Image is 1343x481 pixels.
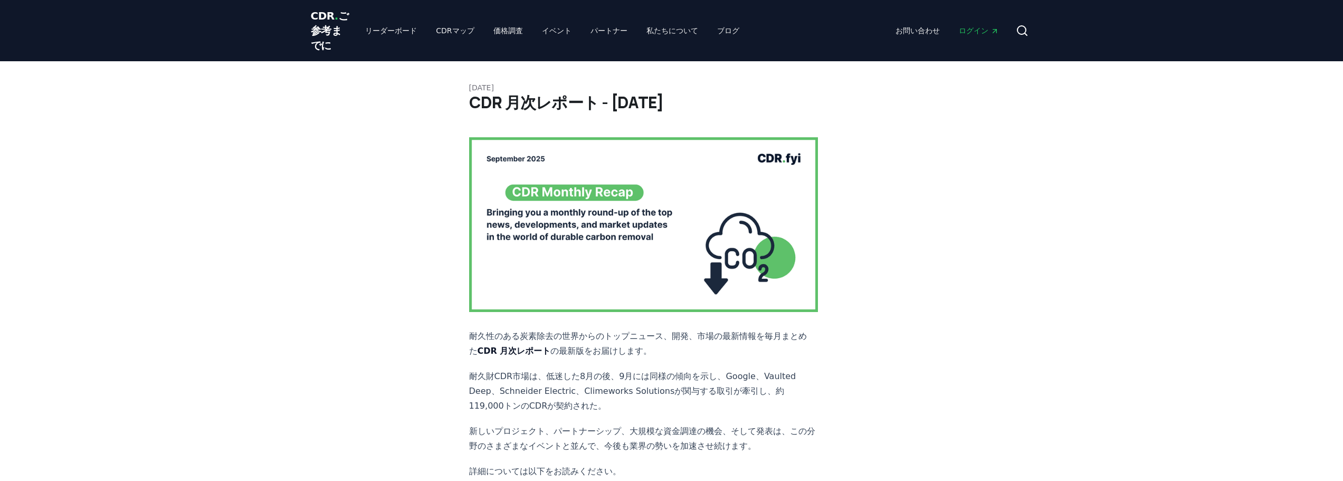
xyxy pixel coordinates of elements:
[469,331,807,356] font: 耐久性のある炭素除去の世界からのトップニュース、開発、市場の最新情報を毎月まとめた
[590,26,627,35] font: パートナー
[357,21,747,40] nav: 主要
[550,346,652,356] font: の最新版をお届けします。
[436,26,474,35] font: CDRマップ
[469,466,621,476] font: 詳細については以下をお読みください。
[950,21,1007,40] a: ログイン
[646,26,698,35] font: 私たちについて
[638,21,707,40] a: 私たちについて
[311,8,349,53] a: CDR.ご参考までに
[427,21,482,40] a: CDRマップ
[311,10,349,52] font: ご参考までに
[478,346,551,356] font: CDR 月次レポート
[887,21,1007,40] nav: 主要
[469,137,818,312] img: ブログ投稿画像
[469,83,494,92] font: [DATE]
[493,26,523,35] font: 価格調査
[311,10,335,22] font: CDR
[335,10,338,22] font: .
[887,21,948,40] a: お問い合わせ
[896,26,940,35] font: お問い合わせ
[542,26,572,35] font: イベント
[709,21,748,40] a: ブログ
[959,26,988,35] font: ログイン
[357,21,425,40] a: リーダーボード
[582,21,636,40] a: パートナー
[365,26,417,35] font: リーダーボード
[485,21,531,40] a: 価格調査
[469,371,796,411] font: 耐久財CDR市場は、低迷した8月の後、9月には同様の傾向を示し、Google、Vaulted Deep、Schneider Electric、Climeworks Solutionsが関与する取...
[534,21,580,40] a: イベント
[717,26,739,35] font: ブログ
[469,91,664,113] font: CDR 月次レポート - [DATE]
[469,426,815,451] font: 新しいプロジェクト、パートナーシップ、大規模な資金調達の機会、そして発表は、この分野のさまざまなイベントと並んで、今後も業界の勢いを加速させ続けます。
